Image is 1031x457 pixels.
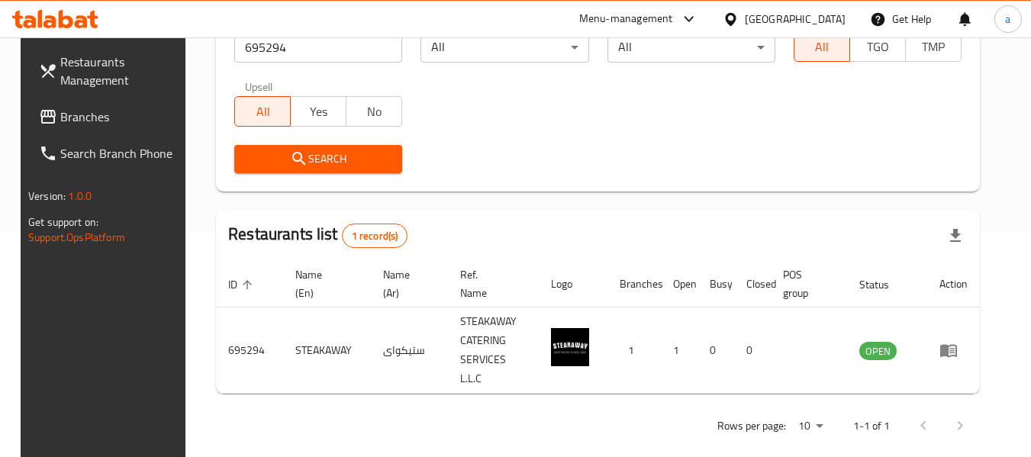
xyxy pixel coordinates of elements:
button: No [346,96,402,127]
td: STEAKAWAY [283,307,370,394]
div: Menu-management [579,10,673,28]
span: Name (Ar) [383,266,430,302]
span: Name (En) [295,266,352,302]
span: Yes [297,101,340,123]
span: POS group [783,266,829,302]
div: OPEN [859,342,897,360]
div: Export file [937,217,974,254]
button: TGO [849,31,906,62]
span: Version: [28,186,66,206]
div: Total records count [342,224,408,248]
th: Open [661,261,698,307]
td: 0 [698,307,734,394]
span: Ref. Name [460,266,520,302]
span: Status [859,275,909,294]
div: All [420,32,588,63]
span: 1.0.0 [68,186,92,206]
th: Branches [607,261,661,307]
span: Get support on: [28,212,98,232]
span: Search Branch Phone [60,144,181,163]
span: 1 record(s) [343,229,408,243]
td: ستيكواى [371,307,449,394]
span: All [241,101,285,123]
p: Rows per page: [717,417,786,436]
span: a [1005,11,1010,27]
div: [GEOGRAPHIC_DATA] [745,11,846,27]
td: 1 [607,307,661,394]
button: Yes [290,96,346,127]
h2: Restaurants list [228,223,408,248]
div: All [607,32,775,63]
span: No [353,101,396,123]
span: TMP [912,36,955,58]
table: enhanced table [216,261,980,394]
td: 1 [661,307,698,394]
span: All [801,36,844,58]
a: Support.OpsPlatform [28,227,125,247]
td: 695294 [216,307,283,394]
th: Action [927,261,980,307]
span: Restaurants Management [60,53,181,89]
a: Branches [27,98,193,135]
button: All [234,96,291,127]
span: OPEN [859,343,897,360]
span: ID [228,275,257,294]
div: Menu [939,341,968,359]
span: Branches [60,108,181,126]
button: TMP [905,31,962,62]
button: Search [234,145,402,173]
p: 1-1 of 1 [853,417,890,436]
td: 0 [734,307,771,394]
th: Closed [734,261,771,307]
div: Rows per page: [792,415,829,438]
span: TGO [856,36,900,58]
th: Logo [539,261,607,307]
td: STEAKAWAY CATERING SERVICES L.L.C [448,307,539,394]
input: Search for restaurant name or ID.. [234,32,402,63]
a: Restaurants Management [27,43,193,98]
span: Search [246,150,390,169]
button: All [794,31,850,62]
th: Busy [698,261,734,307]
a: Search Branch Phone [27,135,193,172]
label: Upsell [245,81,273,92]
img: STEAKAWAY [551,328,589,366]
